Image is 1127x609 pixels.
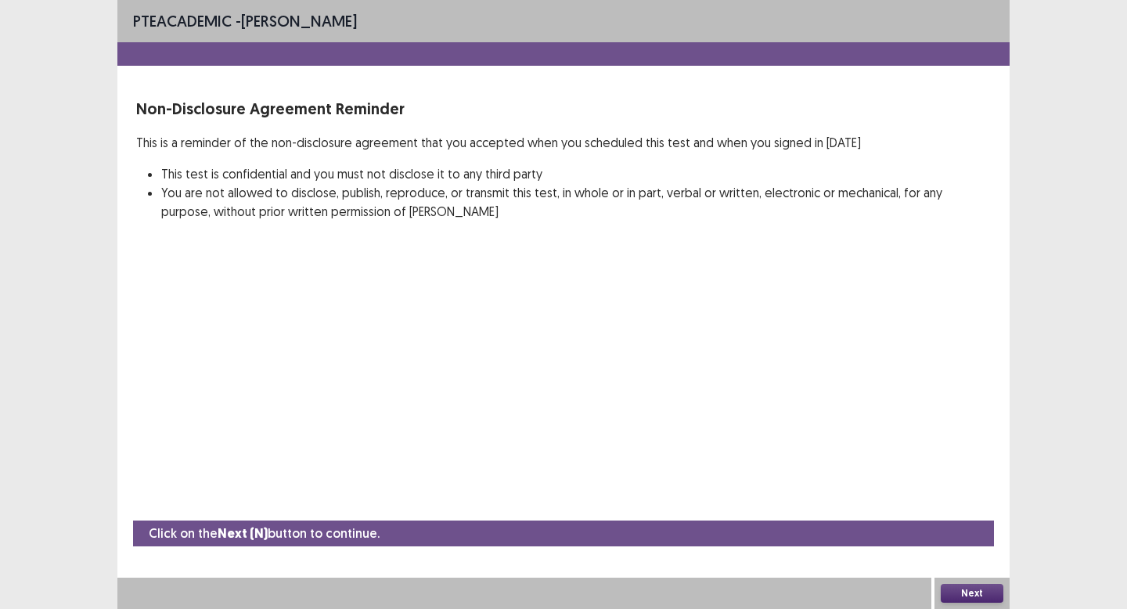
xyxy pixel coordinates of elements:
[149,524,380,543] p: Click on the button to continue.
[133,9,357,33] p: - [PERSON_NAME]
[161,183,991,221] li: You are not allowed to disclose, publish, reproduce, or transmit this test, in whole or in part, ...
[136,97,991,121] p: Non-Disclosure Agreement Reminder
[941,584,1003,603] button: Next
[136,133,991,152] p: This is a reminder of the non-disclosure agreement that you accepted when you scheduled this test...
[218,525,268,542] strong: Next (N)
[133,11,232,31] span: PTE academic
[161,164,991,183] li: This test is confidential and you must not disclose it to any third party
